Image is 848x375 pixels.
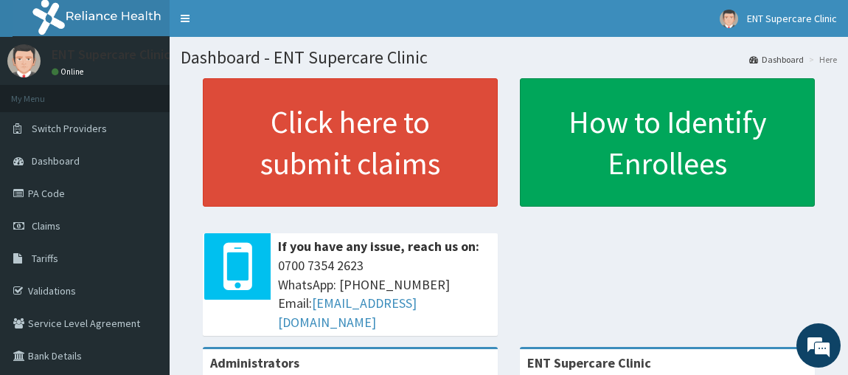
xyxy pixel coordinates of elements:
a: Click here to submit claims [203,78,498,207]
b: If you have any issue, reach us on: [278,238,479,255]
span: 0700 7354 2623 WhatsApp: [PHONE_NUMBER] Email: [278,256,490,332]
a: Online [52,66,87,77]
li: Here [805,53,837,66]
strong: ENT Supercare Clinic [527,354,651,371]
span: Tariffs [32,252,58,265]
h1: Dashboard - ENT Supercare Clinic [181,48,837,67]
a: Dashboard [749,53,804,66]
img: User Image [7,44,41,78]
span: ENT Supercare Clinic [747,12,837,25]
span: Claims [32,219,60,233]
img: User Image [720,10,738,28]
span: Dashboard [32,154,80,168]
p: ENT Supercare Clinic [52,48,170,61]
a: How to Identify Enrollees [520,78,815,207]
span: Switch Providers [32,122,107,135]
a: [EMAIL_ADDRESS][DOMAIN_NAME] [278,295,417,331]
b: Administrators [210,354,299,371]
